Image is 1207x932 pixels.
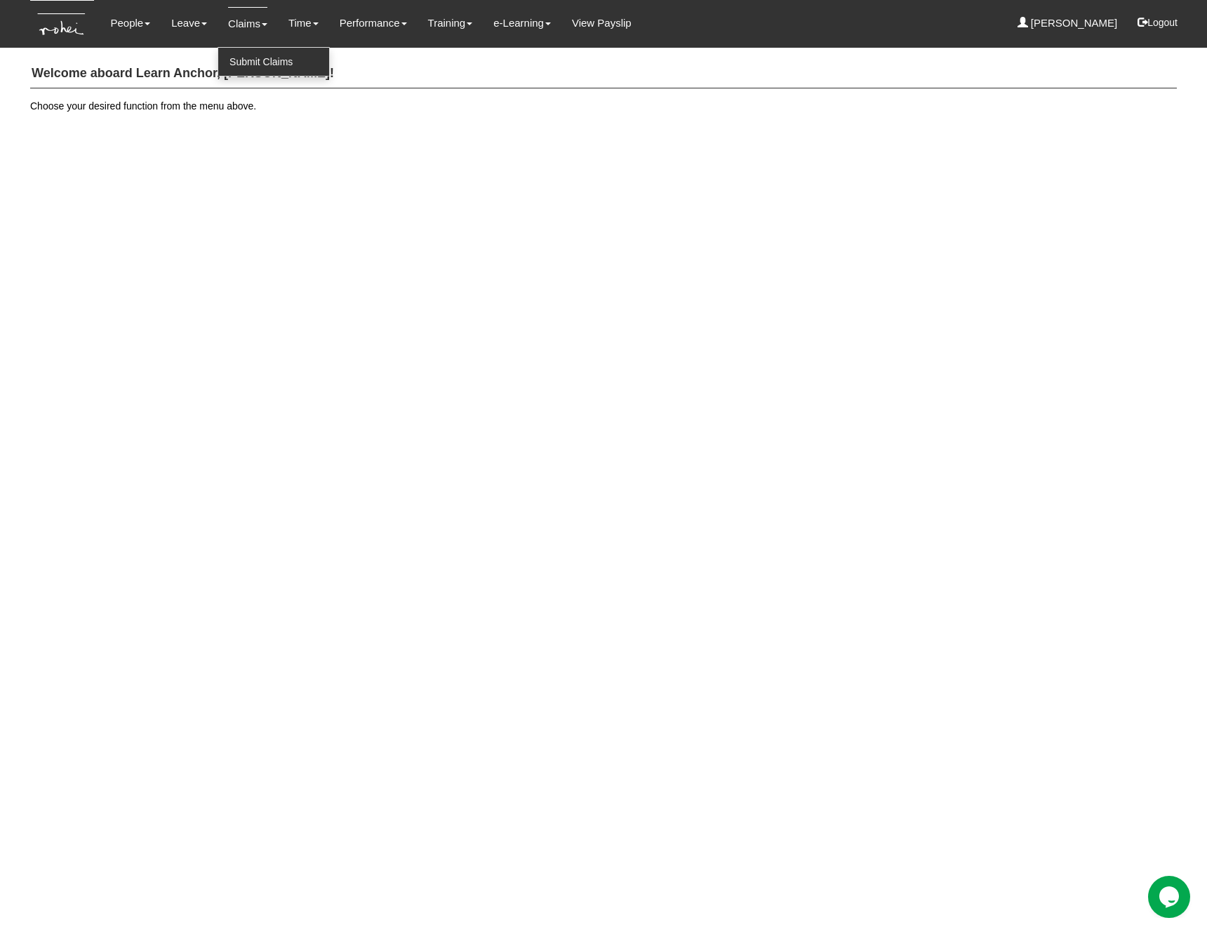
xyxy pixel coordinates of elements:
a: [PERSON_NAME] [1018,7,1118,39]
a: Submit Claims [218,48,329,76]
p: Choose your desired function from the menu above. [30,99,1177,113]
a: View Payslip [572,7,632,39]
a: Time [288,7,319,39]
h4: Welcome aboard Learn Anchor, [PERSON_NAME]! [30,60,1177,88]
button: Logout [1128,6,1187,39]
iframe: chat widget [1148,876,1193,918]
img: KTs7HI1dOZG7tu7pUkOpGGQAiEQAiEQAj0IhBB1wtXDg6BEAiBEAiBEAiB4RGIoBtemSRFIRACIRACIRACIdCLQARdL1w5OAR... [30,1,94,48]
a: Claims [228,7,267,40]
a: People [110,7,150,39]
a: Training [428,7,473,39]
a: Performance [340,7,407,39]
a: Leave [171,7,207,39]
a: e-Learning [493,7,551,39]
